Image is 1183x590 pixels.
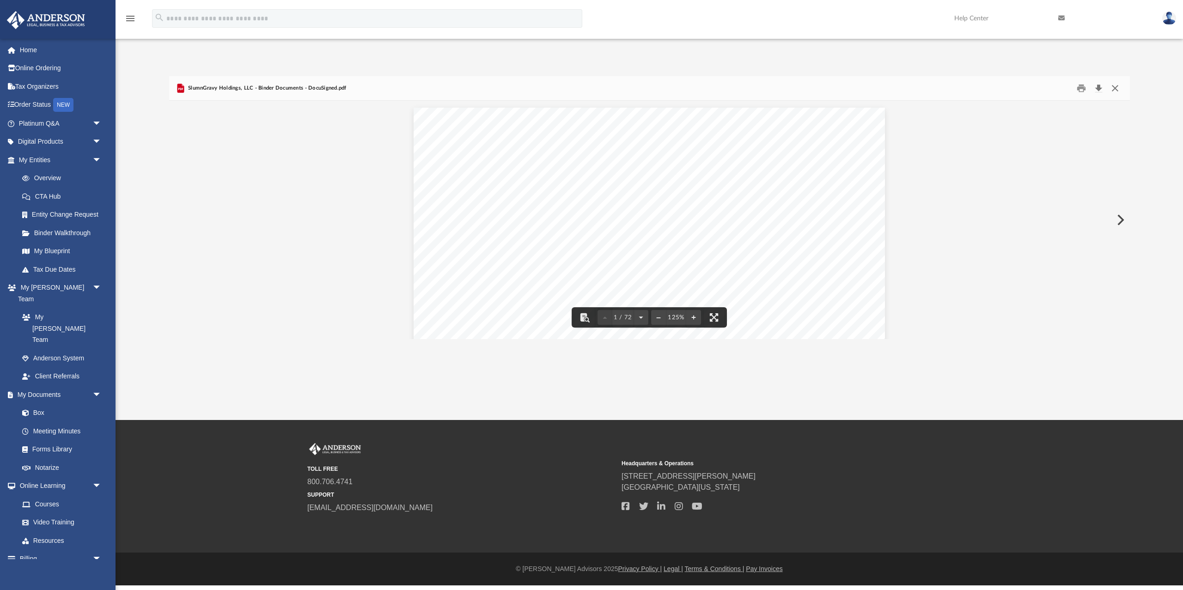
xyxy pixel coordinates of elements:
div: Document Viewer [169,101,1130,339]
span: arrow_drop_down [92,114,111,133]
button: Zoom in [686,307,701,328]
a: menu [125,18,136,24]
a: Binder Walkthrough [13,224,116,242]
a: Client Referrals [13,367,111,386]
a: My Blueprint [13,242,111,261]
span: Overview [497,335,531,344]
a: Meeting Minutes [13,422,111,440]
a: Legal | [664,565,683,572]
a: Box [13,404,106,422]
div: NEW [53,98,73,112]
a: Online Ordering [6,59,116,78]
button: Next page [634,307,648,328]
span: arrow_drop_down [92,477,111,496]
a: Forms Library [13,440,106,459]
span: arrow_drop_down [92,151,111,170]
span: [PERSON_NAME] [469,203,536,212]
a: CTA Hub [13,187,116,206]
a: Privacy Policy | [618,565,662,572]
small: SUPPORT [307,491,615,499]
span: review, you will need to complete several tasks to [469,307,638,315]
div: © [PERSON_NAME] Advisors 2025 [116,564,1183,574]
img: User Pic [1162,12,1176,25]
a: My Entitiesarrow_drop_down [6,151,116,169]
div: Current zoom level [666,315,686,321]
a: Digital Productsarrow_drop_down [6,133,116,151]
img: Anderson Advisors Platinum Portal [307,443,363,455]
a: Video Training [13,513,106,532]
small: Headquarters & Operations [622,459,929,468]
span: 37207 [543,223,564,231]
a: Tax Organizers [6,77,116,96]
span: 1 / 72 [612,315,634,321]
a: [STREET_ADDRESS][PERSON_NAME] [622,472,756,480]
button: Next File [1110,207,1130,233]
button: 1 / 72 [612,307,634,328]
i: search [154,12,165,23]
span: arrow_drop_down [92,279,111,298]
span: Docusign Envelope ID: 08C2A112-31B8-4C09-92FD-DA8F87BB7AD3 [427,116,619,122]
span: Here, you will find information about your Company, such as members, EIN, etc. [540,335,817,344]
span: – [534,335,538,344]
span: SlumnGravy Holdings, LLC - Binder Documents - DocuSigned.pdf [186,84,347,92]
a: My [PERSON_NAME] Team [13,308,106,349]
span: and [805,277,817,286]
a: [EMAIL_ADDRESS][DOMAIN_NAME] [307,504,433,511]
a: My [PERSON_NAME] Teamarrow_drop_down [6,279,111,308]
span: [STREET_ADDRESS][PERSON_NAME] [469,213,608,221]
a: Overview [13,169,116,188]
span: Enclosed in this portfolio, you will find your operating agreement for [469,277,704,286]
a: Online Learningarrow_drop_down [6,477,111,495]
a: Pay Invoices [746,565,782,572]
span: , [558,262,560,270]
span: SlumnGravy Holdings, LLC [511,242,607,250]
a: Home [6,41,116,59]
img: Anderson Advisors Platinum Portal [4,11,88,29]
button: Zoom out [651,307,666,328]
a: Notarize [13,458,111,477]
span: finalize the establishment of your Company. [640,307,791,315]
span: arrow_drop_down [92,550,111,569]
a: Order StatusNEW [6,96,116,115]
div: File preview [169,101,1130,339]
span: SlumnGravy Holdings, LLC [706,277,803,286]
a: Platinum Q&Aarrow_drop_down [6,114,116,133]
span: Here is a synopsis of what steps are required with detailed information following in each section: [469,321,798,329]
span: Dear [469,262,485,270]
span: responsible for reading and reviewing, for accuracy, all of the information in this portfolio. Af... [469,297,814,305]
span: several other important documents for the creation and operation of your new Company. You are [469,287,798,295]
a: Resources [13,531,111,550]
a: Entity Change Request [13,206,116,224]
button: Download [1091,81,1107,96]
a: Courses [13,495,111,513]
button: Toggle findbar [574,307,595,328]
button: Print [1072,81,1091,96]
a: Tax Due Dates [13,260,116,279]
a: Billingarrow_drop_down [6,550,116,568]
span: Re: [497,242,508,250]
button: Enter fullscreen [704,307,724,328]
i: menu [125,13,136,24]
span: [PERSON_NAME] [488,262,554,270]
button: Close [1107,81,1123,96]
a: [GEOGRAPHIC_DATA][US_STATE] [622,483,740,491]
span: arrow_drop_down [92,133,111,152]
span: [US_STATE] [506,223,546,231]
a: 800.706.4741 [307,478,353,486]
span: [GEOGRAPHIC_DATA] [469,223,552,231]
span: , [501,223,504,231]
span: arrow_drop_down [92,385,111,404]
div: Preview [169,76,1130,339]
a: Terms & Conditions | [685,565,744,572]
a: Anderson System [13,349,111,367]
a: My Documentsarrow_drop_down [6,385,111,404]
small: TOLL FREE [307,465,615,473]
